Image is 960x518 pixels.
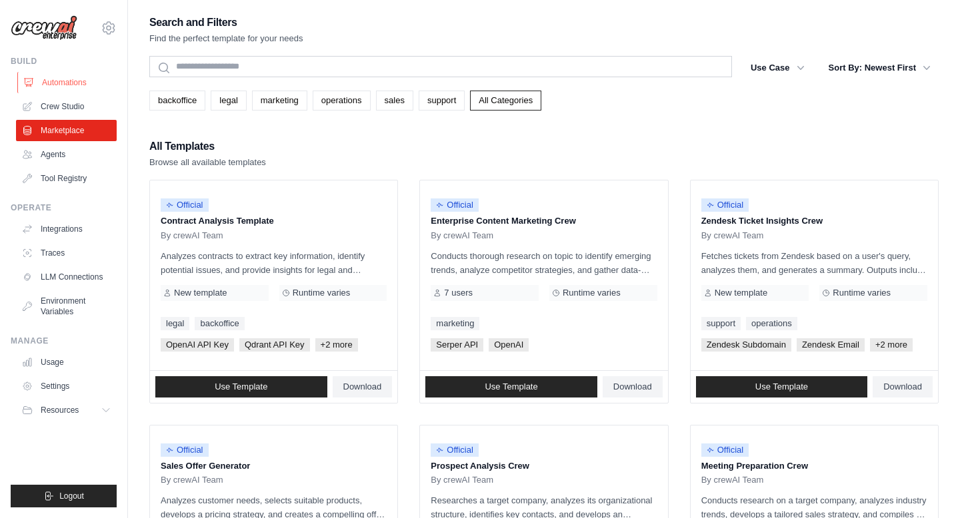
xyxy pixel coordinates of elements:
[41,405,79,415] span: Resources
[701,338,791,352] span: Zendesk Subdomain
[195,317,244,330] a: backoffice
[16,376,117,397] a: Settings
[161,214,387,228] p: Contract Analysis Template
[746,317,797,330] a: operations
[16,266,117,288] a: LLM Connections
[797,338,865,352] span: Zendesk Email
[16,290,117,322] a: Environment Variables
[174,288,227,298] span: New template
[444,288,473,298] span: 7 users
[701,459,927,473] p: Meeting Preparation Crew
[431,338,483,352] span: Serper API
[16,399,117,421] button: Resources
[743,56,813,80] button: Use Case
[603,376,663,397] a: Download
[11,202,117,213] div: Operate
[149,156,266,169] p: Browse all available templates
[333,376,393,397] a: Download
[149,32,303,45] p: Find the perfect template for your needs
[343,382,382,392] span: Download
[16,352,117,373] a: Usage
[883,382,922,392] span: Download
[161,338,234,352] span: OpenAI API Key
[161,443,209,457] span: Official
[161,475,223,485] span: By crewAI Team
[431,230,493,241] span: By crewAI Team
[252,91,307,111] a: marketing
[431,459,657,473] p: Prospect Analysis Crew
[485,382,537,392] span: Use Template
[149,91,205,111] a: backoffice
[16,120,117,141] a: Marketplace
[489,338,529,352] span: OpenAI
[16,144,117,165] a: Agents
[701,475,764,485] span: By crewAI Team
[161,198,209,212] span: Official
[215,382,267,392] span: Use Template
[11,336,117,346] div: Manage
[755,382,808,392] span: Use Template
[211,91,246,111] a: legal
[11,15,77,41] img: Logo
[701,230,764,241] span: By crewAI Team
[17,72,118,93] a: Automations
[59,491,84,501] span: Logout
[431,475,493,485] span: By crewAI Team
[315,338,358,352] span: +2 more
[16,242,117,264] a: Traces
[239,338,310,352] span: Qdrant API Key
[161,249,387,277] p: Analyzes contracts to extract key information, identify potential issues, and provide insights fo...
[873,376,933,397] a: Download
[161,230,223,241] span: By crewAI Team
[431,198,479,212] span: Official
[16,168,117,189] a: Tool Registry
[11,56,117,67] div: Build
[161,317,189,330] a: legal
[376,91,413,111] a: sales
[155,376,327,397] a: Use Template
[11,485,117,507] button: Logout
[161,459,387,473] p: Sales Offer Generator
[701,214,927,228] p: Zendesk Ticket Insights Crew
[701,443,749,457] span: Official
[715,288,767,298] span: New template
[16,218,117,240] a: Integrations
[419,91,465,111] a: support
[149,13,303,32] h2: Search and Filters
[16,96,117,117] a: Crew Studio
[425,376,597,397] a: Use Template
[470,91,541,111] a: All Categories
[701,249,927,277] p: Fetches tickets from Zendesk based on a user's query, analyzes them, and generates a summary. Out...
[293,288,351,298] span: Runtime varies
[431,443,479,457] span: Official
[701,317,741,330] a: support
[431,249,657,277] p: Conducts thorough research on topic to identify emerging trends, analyze competitor strategies, a...
[701,198,749,212] span: Official
[313,91,371,111] a: operations
[563,288,621,298] span: Runtime varies
[149,137,266,156] h2: All Templates
[613,382,652,392] span: Download
[431,317,479,330] a: marketing
[870,338,913,352] span: +2 more
[821,56,939,80] button: Sort By: Newest First
[431,214,657,228] p: Enterprise Content Marketing Crew
[833,288,891,298] span: Runtime varies
[696,376,868,397] a: Use Template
